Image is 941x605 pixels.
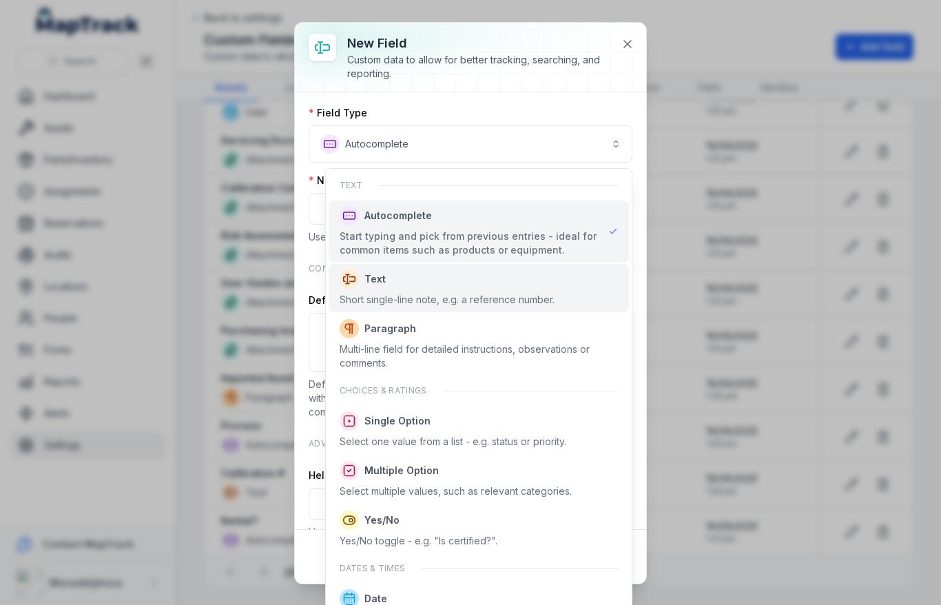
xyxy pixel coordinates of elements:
div: Short single-line note, e.g. a reference number. [340,293,555,307]
div: Multi-line field for detailed instructions, observations or comments. [340,342,619,370]
span: Paragraph [364,322,416,336]
div: Yes/No toggle - e.g. "Is certified?". [340,534,497,548]
div: Choices & ratings [329,377,630,404]
div: Select one value from a list - e.g. status or priority. [340,435,566,449]
span: Text [364,272,386,286]
div: Dates & times [329,555,630,582]
span: Single Option [364,414,431,428]
span: Multiple Option [364,464,439,478]
div: Select multiple values, such as relevant categories. [340,484,572,498]
span: Yes/No [364,513,400,527]
div: Start typing and pick from previous entries - ideal for common items such as products or equipment. [340,229,598,257]
button: Autocomplete [309,125,632,163]
div: Text [329,172,630,199]
span: Autocomplete [364,209,432,223]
